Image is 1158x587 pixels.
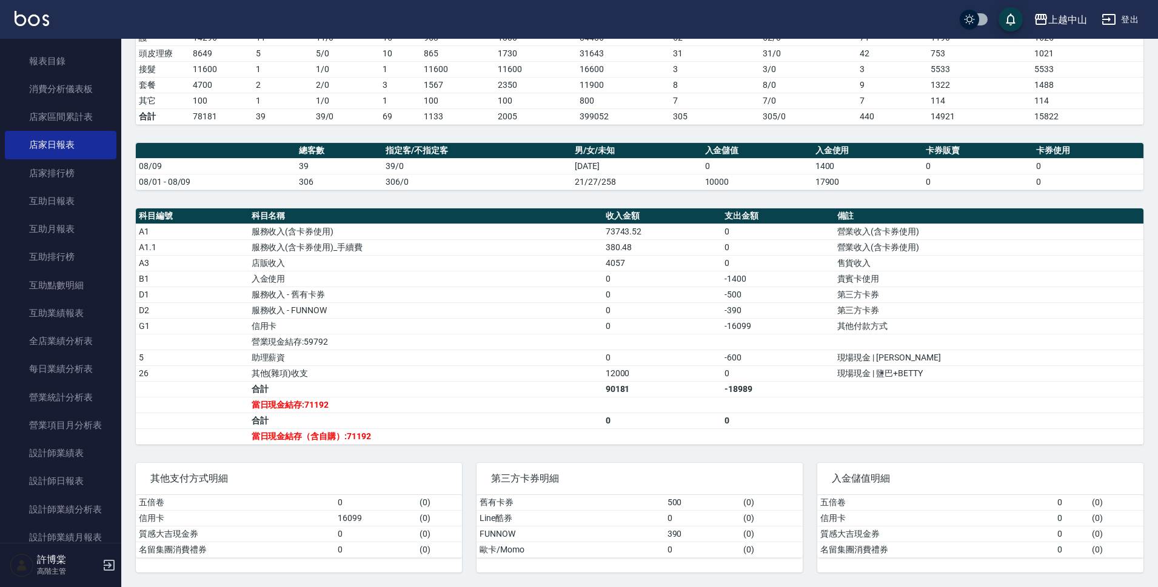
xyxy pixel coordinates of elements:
td: 39 [253,108,313,124]
td: 7 [670,93,760,108]
table: a dense table [817,495,1143,558]
td: 合計 [136,108,190,124]
td: 69 [380,108,421,124]
td: 08/09 [136,158,296,174]
td: 0 [721,255,834,271]
a: 營業項目月分析表 [5,411,116,439]
a: 設計師日報表 [5,467,116,495]
td: -16099 [721,318,834,334]
td: -500 [721,287,834,302]
td: 歐卡/Momo [477,542,664,557]
td: 質感大吉現金券 [817,526,1054,542]
td: 306 [296,174,383,190]
td: 39/0 [383,158,572,174]
h5: 許博棠 [37,554,99,566]
td: 0 [721,239,834,255]
td: 11600 [495,61,577,77]
td: 名留集團消費禮券 [817,542,1054,557]
table: a dense table [477,495,803,558]
a: 互助排行榜 [5,243,116,271]
td: 78181 [190,108,253,124]
td: 0 [603,350,721,365]
img: Logo [15,11,49,26]
a: 設計師業績表 [5,439,116,467]
a: 消費分析儀表板 [5,75,116,103]
td: ( 0 ) [1089,526,1143,542]
td: 11900 [577,77,669,93]
td: 39 [296,158,383,174]
td: 0 [1054,542,1089,557]
a: 設計師業績分析表 [5,496,116,523]
td: 16600 [577,61,669,77]
td: 套餐 [136,77,190,93]
a: 店家日報表 [5,131,116,159]
th: 指定客/不指定客 [383,143,572,159]
td: 865 [421,45,495,61]
td: -1400 [721,271,834,287]
td: 營業收入(含卡券使用) [834,224,1143,239]
td: 2 [253,77,313,93]
td: 1567 [421,77,495,93]
td: 0 [923,174,1033,190]
td: 9 [857,77,928,93]
td: 114 [1031,93,1143,108]
td: 08/01 - 08/09 [136,174,296,190]
td: 11600 [421,61,495,77]
td: 1730 [495,45,577,61]
th: 入金使用 [812,143,923,159]
td: ( 0 ) [740,495,803,511]
td: ( 0 ) [1089,495,1143,511]
td: 信用卡 [136,510,335,526]
a: 互助日報表 [5,187,116,215]
td: 1488 [1031,77,1143,93]
td: 305 [670,108,760,124]
td: 0 [335,526,416,542]
td: 4057 [603,255,721,271]
th: 卡券販賣 [923,143,1033,159]
td: 0 [603,413,721,428]
td: 15822 [1031,108,1143,124]
td: 營業現金結存:59792 [249,334,603,350]
td: ( 0 ) [1089,510,1143,526]
th: 總客數 [296,143,383,159]
td: 0 [335,495,416,511]
td: 服務收入(含卡券使用)_手續費 [249,239,603,255]
td: 0 [1054,510,1089,526]
th: 科目名稱 [249,208,603,224]
td: 0 [1054,526,1089,542]
td: 接髮 [136,61,190,77]
td: 3 [670,61,760,77]
td: 3 [380,77,421,93]
td: 0 [721,413,834,428]
td: -390 [721,302,834,318]
span: 入金儲值明細 [832,473,1129,485]
td: 助理薪資 [249,350,603,365]
td: 五倍卷 [817,495,1054,511]
td: 0 [603,271,721,287]
td: 五倍卷 [136,495,335,511]
a: 全店業績分析表 [5,327,116,355]
td: 7 [857,93,928,108]
td: 399052 [577,108,669,124]
td: 0 [664,542,740,557]
td: 服務收入 - 舊有卡券 [249,287,603,302]
td: 其他付款方式 [834,318,1143,334]
td: 質感大吉現金券 [136,526,335,542]
td: 合計 [249,413,603,428]
button: 上越中山 [1029,7,1092,32]
td: 31643 [577,45,669,61]
a: 互助點數明細 [5,271,116,299]
th: 入金儲值 [702,143,812,159]
td: 0 [603,302,721,318]
td: 5 / 0 [313,45,380,61]
td: 0 [1033,158,1143,174]
table: a dense table [136,208,1143,445]
td: -600 [721,350,834,365]
td: 1322 [928,77,1032,93]
td: 16099 [335,510,416,526]
td: 390 [664,526,740,542]
td: 合計 [249,381,603,397]
button: save [999,7,1023,32]
table: a dense table [136,495,462,558]
div: 上越中山 [1048,12,1087,27]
